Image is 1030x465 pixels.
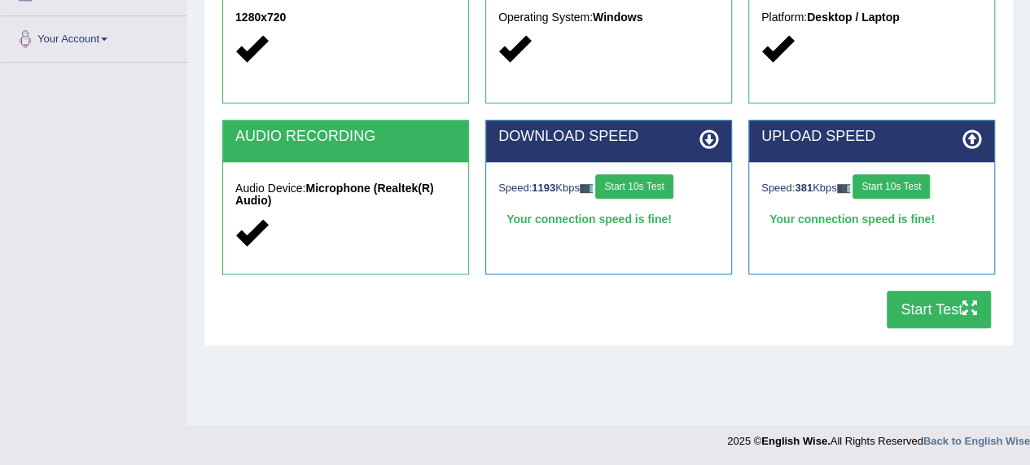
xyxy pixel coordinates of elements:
[498,11,719,24] h5: Operating System:
[727,425,1030,449] div: 2025 © All Rights Reserved
[852,174,930,199] button: Start 10s Test
[498,174,719,203] div: Speed: Kbps
[761,435,830,447] strong: English Wise.
[498,207,719,231] div: Your connection speed is fine!
[1,16,186,57] a: Your Account
[498,129,719,145] h2: DOWNLOAD SPEED
[761,207,982,231] div: Your connection speed is fine!
[887,291,991,328] button: Start Test
[761,11,982,24] h5: Platform:
[761,174,982,203] div: Speed: Kbps
[532,182,555,194] strong: 1193
[235,182,456,208] h5: Audio Device:
[837,184,850,193] img: ajax-loader-fb-connection.gif
[235,129,456,145] h2: AUDIO RECORDING
[807,11,900,24] strong: Desktop / Laptop
[235,182,434,207] strong: Microphone (Realtek(R) Audio)
[580,184,593,193] img: ajax-loader-fb-connection.gif
[235,11,286,24] strong: 1280x720
[923,435,1030,447] a: Back to English Wise
[795,182,813,194] strong: 381
[593,11,642,24] strong: Windows
[761,129,982,145] h2: UPLOAD SPEED
[595,174,673,199] button: Start 10s Test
